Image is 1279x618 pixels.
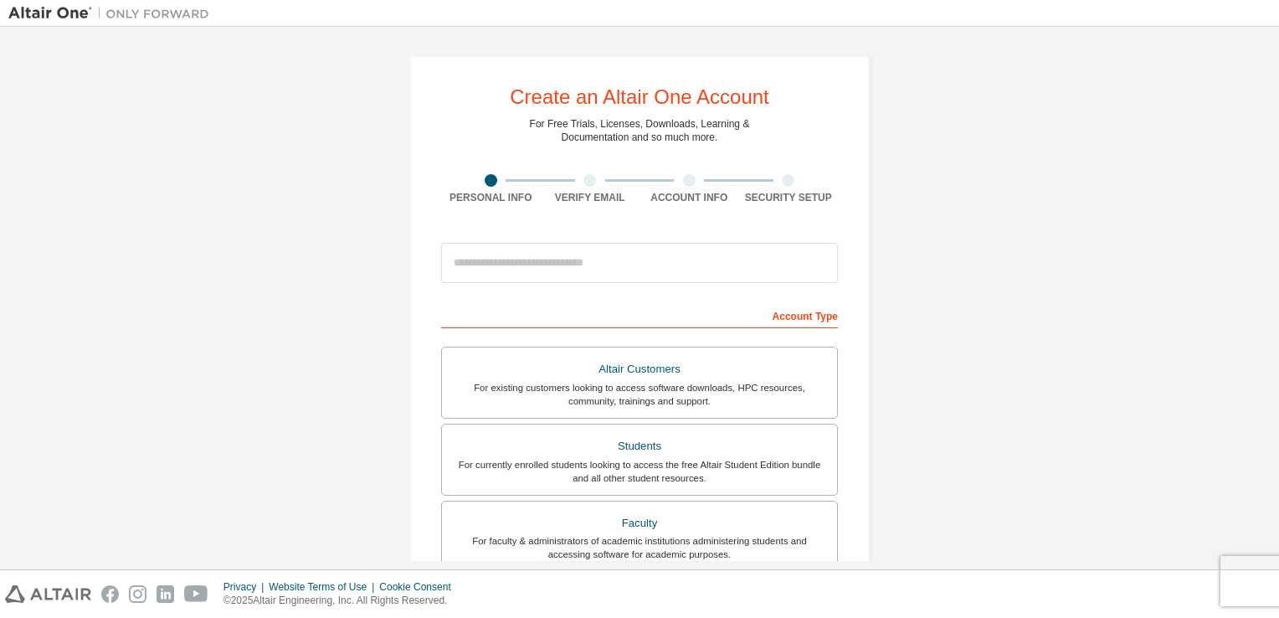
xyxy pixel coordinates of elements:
[8,5,218,22] img: Altair One
[452,435,827,458] div: Students
[452,358,827,381] div: Altair Customers
[223,594,461,608] p: © 2025 Altair Engineering, Inc. All Rights Reserved.
[452,534,827,561] div: For faculty & administrators of academic institutions administering students and accessing softwa...
[129,585,146,603] img: instagram.svg
[223,580,269,594] div: Privacy
[452,458,827,485] div: For currently enrolled students looking to access the free Altair Student Edition bundle and all ...
[639,191,739,204] div: Account Info
[441,191,541,204] div: Personal Info
[101,585,119,603] img: facebook.svg
[379,580,460,594] div: Cookie Consent
[739,191,839,204] div: Security Setup
[452,512,827,535] div: Faculty
[541,191,640,204] div: Verify Email
[269,580,379,594] div: Website Terms of Use
[157,585,174,603] img: linkedin.svg
[5,585,91,603] img: altair_logo.svg
[184,585,208,603] img: youtube.svg
[441,301,838,328] div: Account Type
[530,117,750,144] div: For Free Trials, Licenses, Downloads, Learning & Documentation and so much more.
[510,87,769,107] div: Create an Altair One Account
[452,381,827,408] div: For existing customers looking to access software downloads, HPC resources, community, trainings ...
